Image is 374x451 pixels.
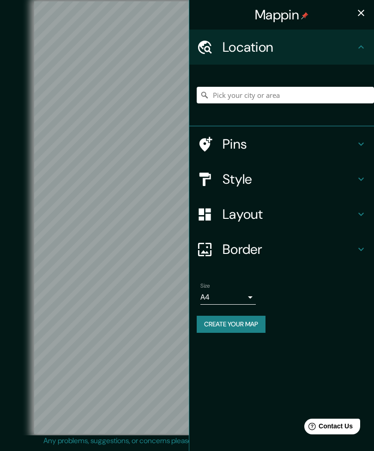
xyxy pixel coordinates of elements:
div: A4 [200,290,256,305]
div: Style [189,162,374,197]
iframe: Help widget launcher [292,415,364,441]
h4: Pins [223,136,356,152]
h4: Style [223,171,356,187]
div: Pins [189,126,374,162]
p: Any problems, suggestions, or concerns please email . [43,435,327,446]
div: Border [189,232,374,267]
button: Create your map [197,316,265,333]
h4: Location [223,39,356,55]
img: pin-icon.png [301,12,308,19]
canvas: Map [34,1,340,434]
div: Layout [189,197,374,232]
label: Size [200,282,210,290]
input: Pick your city or area [197,87,374,103]
h4: Layout [223,206,356,222]
h4: Mappin [255,6,308,23]
div: Location [189,30,374,65]
h4: Border [223,241,356,258]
